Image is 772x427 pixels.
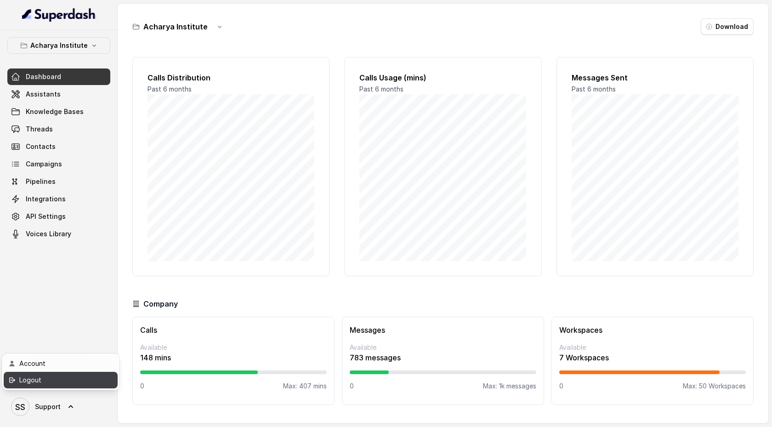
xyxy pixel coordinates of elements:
div: Support [2,353,119,390]
text: SS [15,402,25,412]
div: Logout [19,375,97,386]
div: Account [19,358,97,369]
span: Support [35,402,61,411]
a: Support [7,394,110,420]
